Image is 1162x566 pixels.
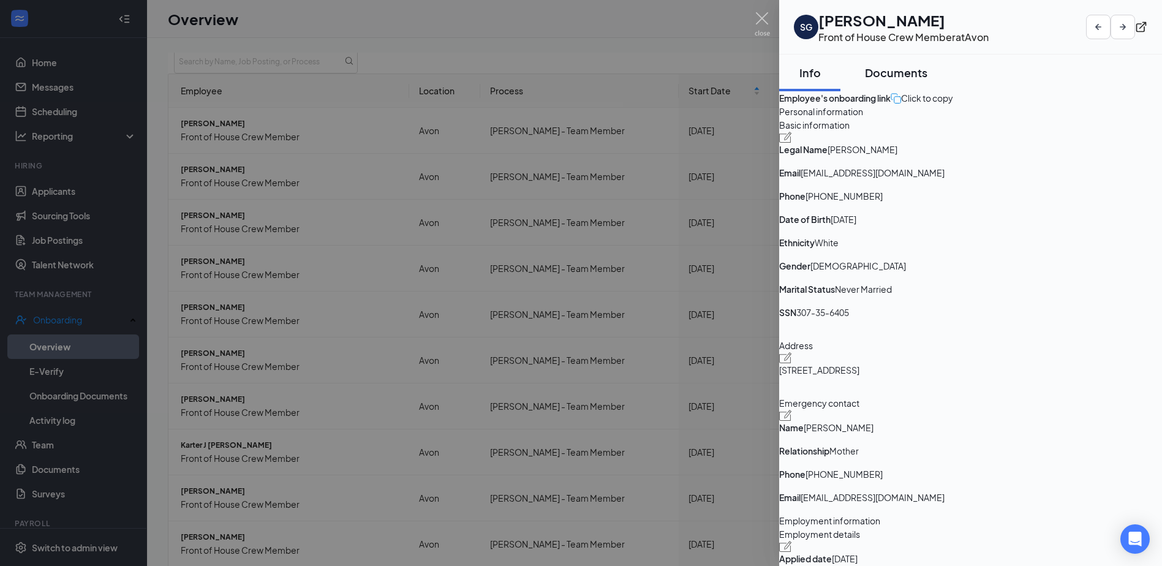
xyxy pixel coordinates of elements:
[779,339,1162,352] span: Address
[829,444,859,458] span: Mother
[779,189,805,203] span: Phone
[891,93,901,104] img: click-to-copy.71757273a98fde459dfc.svg
[779,166,801,179] span: Email
[1117,21,1129,33] svg: ArrowRight
[1135,21,1147,33] svg: ExternalLink
[1086,15,1111,39] button: ArrowLeftNew
[779,236,815,249] span: Ethnicity
[835,282,892,296] span: Never Married
[779,143,828,156] span: Legal Name
[779,363,859,377] span: [STREET_ADDRESS]
[779,514,1162,527] span: Employment information
[779,552,832,565] span: Applied date
[779,282,835,296] span: Marital Status
[801,491,945,504] span: [EMAIL_ADDRESS][DOMAIN_NAME]
[818,31,989,44] div: Front of House Crew Member at Avon
[805,467,883,481] span: [PHONE_NUMBER]
[779,421,804,434] span: Name
[801,166,945,179] span: [EMAIL_ADDRESS][DOMAIN_NAME]
[804,421,873,434] span: [PERSON_NAME]
[779,213,831,226] span: Date of Birth
[796,306,849,319] span: 307-35-6405
[779,467,805,481] span: Phone
[1135,15,1147,39] button: ExternalLink
[865,65,927,80] div: Documents
[779,118,1162,132] span: Basic information
[779,105,1162,118] span: Personal information
[818,10,989,31] h1: [PERSON_NAME]
[810,259,906,273] span: [DEMOGRAPHIC_DATA]
[779,259,810,273] span: Gender
[891,91,953,105] button: Click to copy
[791,65,828,80] div: Info
[831,213,856,226] span: [DATE]
[1092,21,1104,33] svg: ArrowLeftNew
[779,91,891,105] span: Employee's onboarding link
[779,444,829,458] span: Relationship
[779,306,796,319] span: SSN
[832,552,858,565] span: [DATE]
[1111,15,1135,39] button: ArrowRight
[779,527,1162,541] span: Employment details
[805,189,883,203] span: [PHONE_NUMBER]
[779,491,801,504] span: Email
[815,236,839,249] span: White
[800,21,812,33] div: SG
[1120,524,1150,554] div: Open Intercom Messenger
[779,396,1162,410] span: Emergency contact
[828,143,897,156] span: [PERSON_NAME]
